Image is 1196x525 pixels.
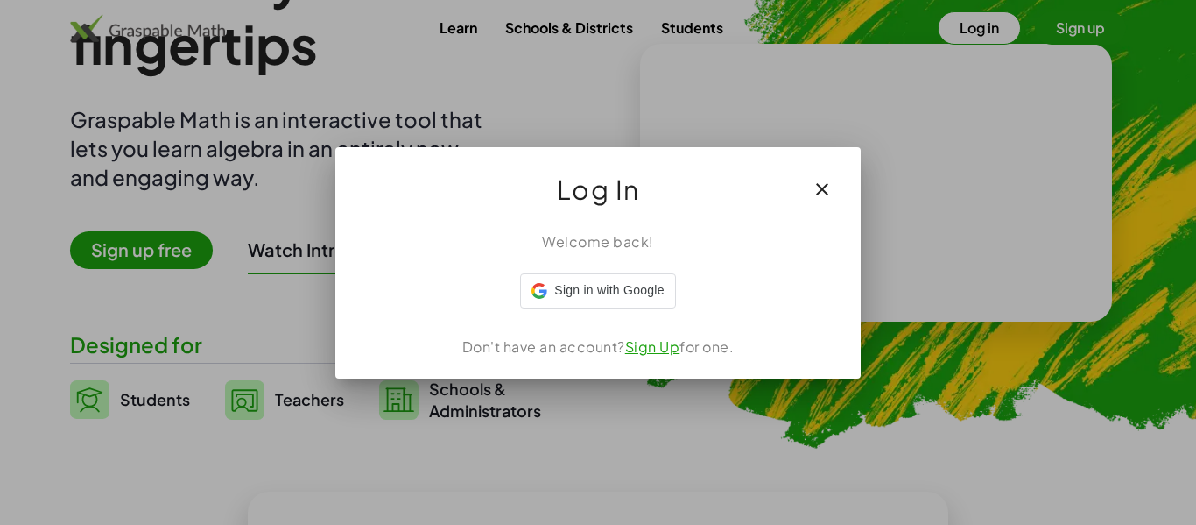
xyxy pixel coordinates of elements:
[520,273,675,309] div: Sign in with Google
[356,337,840,358] div: Don't have an account? for one.
[557,168,640,210] span: Log In
[356,231,840,252] div: Welcome back!
[554,281,664,300] span: Sign in with Google
[625,337,680,356] a: Sign Up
